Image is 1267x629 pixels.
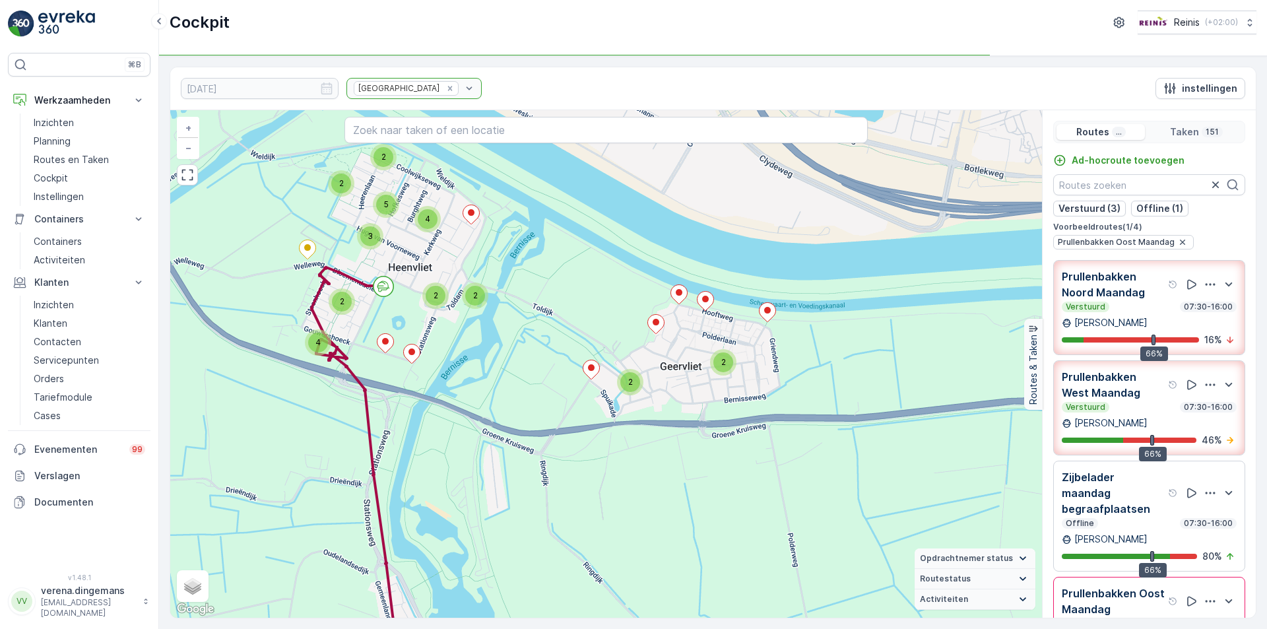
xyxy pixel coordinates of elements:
[34,317,67,330] p: Klanten
[170,12,230,33] p: Cockpit
[1064,402,1107,413] p: Verstuurd
[422,282,449,309] div: 2
[34,354,99,367] p: Servicepunten
[28,187,150,206] a: Instellingen
[8,206,150,232] button: Containers
[1131,201,1188,216] button: Offline (1)
[414,206,441,232] div: 4
[373,191,399,218] div: 5
[1053,201,1126,216] button: Verstuurd (3)
[34,253,85,267] p: Activiteiten
[315,337,321,347] span: 4
[28,388,150,407] a: Tariefmodule
[1139,447,1167,461] div: 66%
[34,409,61,422] p: Cases
[34,496,145,509] p: Documenten
[28,351,150,370] a: Servicepunten
[1140,347,1168,361] div: 66%
[368,231,373,241] span: 3
[1074,533,1148,546] p: [PERSON_NAME]
[1062,269,1165,300] p: Prullenbakken Noord Maandag
[721,357,726,367] span: 2
[1064,302,1107,312] p: Verstuurd
[28,169,150,187] a: Cockpit
[8,87,150,114] button: Werkzaamheden
[1064,518,1095,529] p: Offline
[8,489,150,515] a: Documenten
[1202,434,1222,447] p: 46 %
[1183,518,1234,529] p: 07:30-16:00
[370,144,397,170] div: 2
[28,407,150,425] a: Cases
[1053,154,1185,167] a: Ad-hocroute toevoegen
[178,138,198,158] a: Uitzoomen
[305,329,331,356] div: 4
[628,377,633,387] span: 2
[8,269,150,296] button: Klanten
[357,223,383,249] div: 3
[1136,202,1183,215] p: Offline (1)
[328,170,354,197] div: 2
[1053,174,1245,195] input: Routes zoeken
[915,589,1035,610] summary: Activiteiten
[1204,333,1222,347] p: 16 %
[920,594,968,605] span: Activiteiten
[28,251,150,269] a: Activiteiten
[185,122,191,133] span: +
[1062,585,1165,617] p: Prullenbakken Oost Maandag
[710,349,736,376] div: 2
[462,282,488,309] div: 2
[34,213,124,226] p: Containers
[1076,125,1109,139] p: Routes
[178,572,207,601] a: Layers
[339,178,344,188] span: 2
[28,370,150,388] a: Orders
[11,591,32,612] div: VV
[473,290,478,300] span: 2
[915,548,1035,569] summary: Opdrachtnemer status
[174,601,217,618] a: Dit gebied openen in Google Maps (er wordt een nieuw venster geopend)
[920,553,1013,564] span: Opdrachtnemer status
[1182,82,1237,95] p: instellingen
[1155,78,1245,99] button: instellingen
[1058,202,1121,215] p: Verstuurd (3)
[340,296,344,306] span: 2
[132,444,143,455] p: 99
[28,333,150,351] a: Contacten
[1183,402,1234,413] p: 07:30-16:00
[1053,222,1245,232] p: Voorbeeldroutes ( 1 / 4 )
[425,214,430,224] span: 4
[1072,154,1185,167] p: Ad-hocroute toevoegen
[28,150,150,169] a: Routes en Taken
[1204,127,1220,137] p: 151
[178,118,198,138] a: In zoomen
[1139,563,1167,578] div: 66%
[1058,237,1175,248] span: Prullenbakken Oost Maandag
[384,199,389,209] span: 5
[8,436,150,463] a: Evenementen99
[1168,596,1179,607] div: help tooltippictogram
[34,235,82,248] p: Containers
[8,11,34,37] img: logo
[1202,550,1222,563] p: 80 %
[34,276,124,289] p: Klanten
[34,391,92,404] p: Tariefmodule
[344,117,868,143] input: Zoek naar taken of een locatie
[34,190,84,203] p: Instellingen
[915,569,1035,589] summary: Routestatus
[34,443,121,456] p: Evenementen
[617,369,643,395] div: 2
[38,11,95,37] img: logo_light-DOdMpM7g.png
[1205,17,1238,28] p: ( +02:00 )
[34,172,68,185] p: Cockpit
[8,463,150,489] a: Verslagen
[1138,11,1256,34] button: Reinis(+02:00)
[1074,316,1148,329] p: [PERSON_NAME]
[381,152,386,162] span: 2
[185,142,192,153] span: −
[1062,469,1165,517] p: Zijbelader maandag begraafplaatsen
[1183,302,1234,312] p: 07:30-16:00
[174,601,217,618] img: Google
[128,59,141,70] p: ⌘B
[434,290,438,300] span: 2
